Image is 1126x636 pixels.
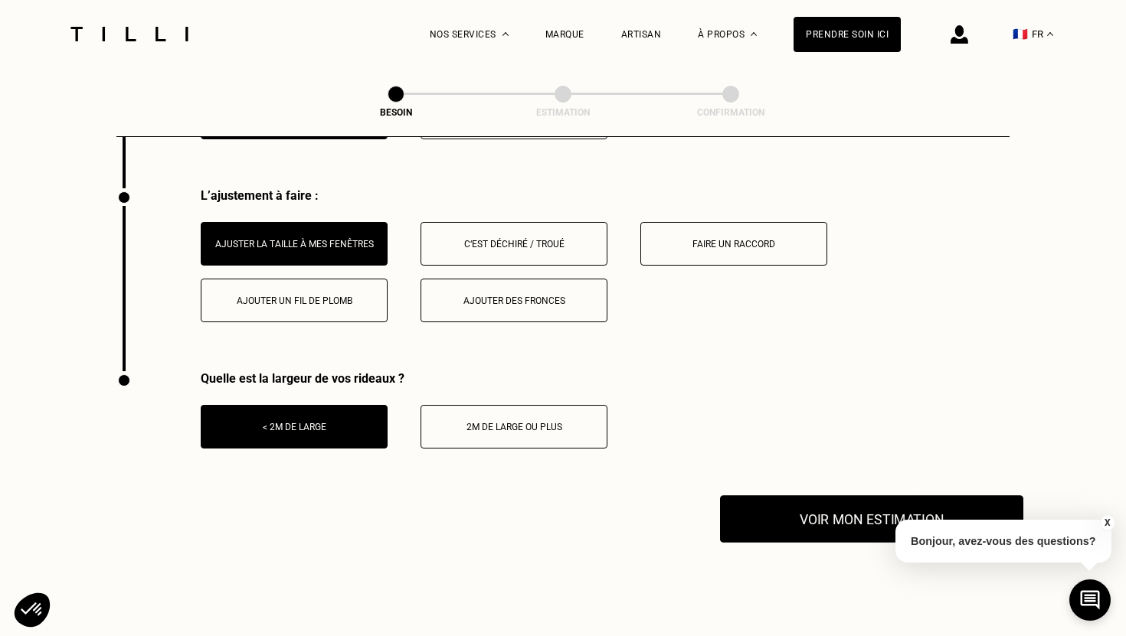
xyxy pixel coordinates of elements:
button: C‘est déchiré / troué [421,222,607,266]
button: < 2m de large [201,405,388,448]
button: X [1099,514,1115,531]
button: Faire un raccord [640,222,827,266]
div: C‘est déchiré / troué [429,239,599,250]
div: Quelle est la largeur de vos rideaux ? [201,371,607,386]
div: Ajouter un fil de plomb [209,295,379,306]
button: Ajouter un fil de plomb [201,279,388,322]
div: Ajouter des fronces [429,295,599,306]
img: menu déroulant [1047,32,1053,36]
button: Ajuster la taille à mes fenêtres [201,222,388,266]
img: Menu déroulant [502,32,509,36]
div: Ajuster la taille à mes fenêtres [209,239,379,250]
div: Besoin [319,107,473,118]
a: Marque [545,29,584,40]
div: Faire un raccord [649,239,819,250]
img: Logo du service de couturière Tilli [65,27,194,41]
div: 2m de large ou plus [429,422,599,432]
a: Artisan [621,29,662,40]
div: L’ajustement à faire : [201,188,1010,203]
div: Estimation [486,107,640,118]
div: Confirmation [654,107,807,118]
div: < 2m de large [209,422,379,432]
img: icône connexion [951,25,968,44]
span: 🇫🇷 [1013,27,1028,41]
button: 2m de large ou plus [421,405,607,448]
p: Bonjour, avez-vous des questions? [895,520,1111,563]
button: Voir mon estimation [720,495,1023,543]
img: Menu déroulant à propos [751,32,757,36]
a: Prendre soin ici [794,17,901,52]
button: Ajouter des fronces [421,279,607,322]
